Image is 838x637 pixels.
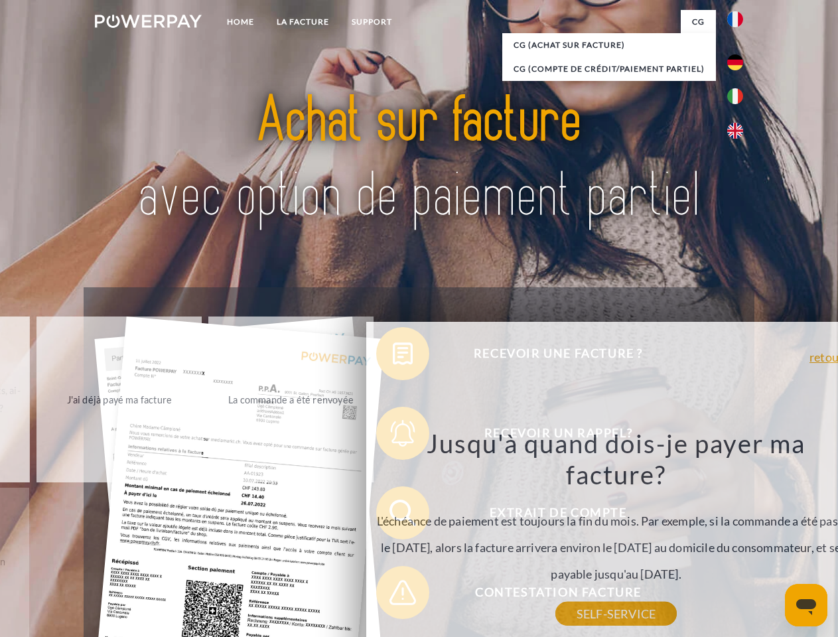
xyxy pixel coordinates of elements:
a: SELF-SERVICE [555,602,677,626]
a: CG (Compte de crédit/paiement partiel) [502,57,716,81]
iframe: Bouton de lancement de la fenêtre de messagerie [785,584,827,626]
a: LA FACTURE [265,10,340,34]
a: Support [340,10,403,34]
a: Home [216,10,265,34]
a: CG (achat sur facture) [502,33,716,57]
img: logo-powerpay-white.svg [95,15,202,28]
div: La commande a été renvoyée [216,390,366,408]
img: de [727,54,743,70]
img: en [727,123,743,139]
div: J'ai déjà payé ma facture [44,390,194,408]
img: fr [727,11,743,27]
img: it [727,88,743,104]
img: title-powerpay_fr.svg [127,64,711,254]
a: CG [681,10,716,34]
